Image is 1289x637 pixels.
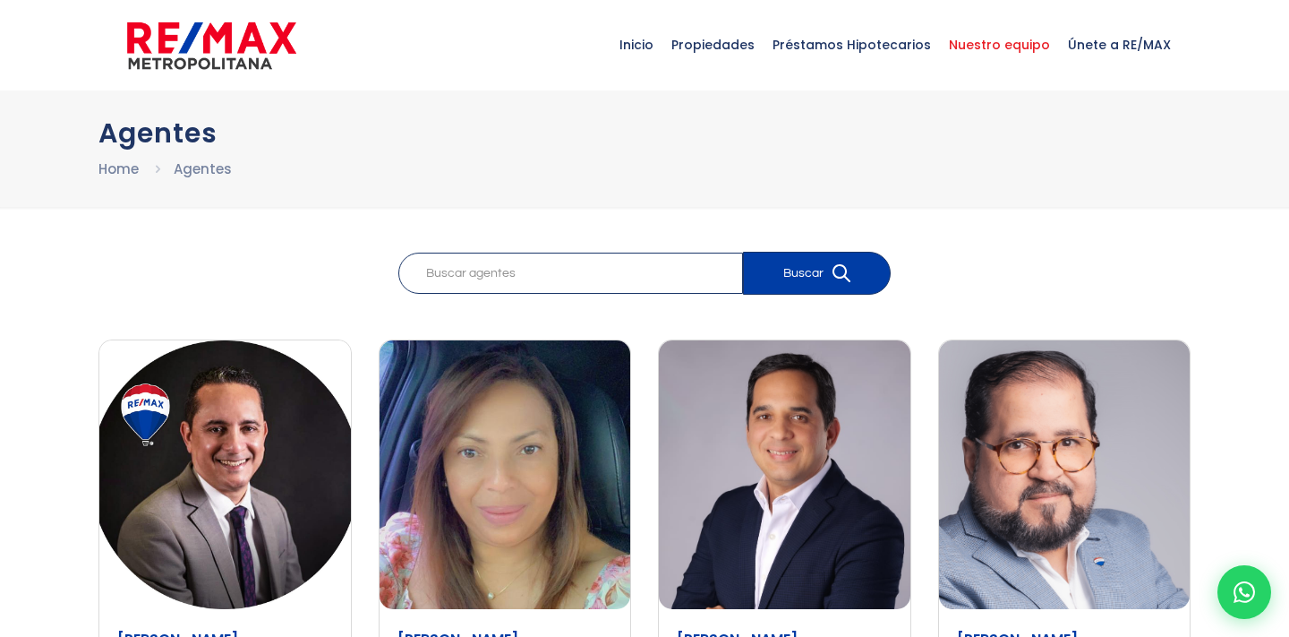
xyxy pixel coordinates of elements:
[743,252,891,295] button: Buscar
[610,18,662,72] span: Inicio
[98,159,139,178] a: Home
[1059,18,1180,72] span: Únete a RE/MAX
[174,158,232,180] li: Agentes
[127,19,296,73] img: remax-metropolitana-logo
[939,340,1191,609] img: Alberto Francis
[98,117,1191,149] h1: Agentes
[99,340,351,609] img: Abrahan Batista
[398,253,743,294] input: Buscar agentes
[764,18,940,72] span: Préstamos Hipotecarios
[659,340,910,609] img: Alberto Bogaert
[662,18,764,72] span: Propiedades
[380,340,631,609] img: Aida Franco
[940,18,1059,72] span: Nuestro equipo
